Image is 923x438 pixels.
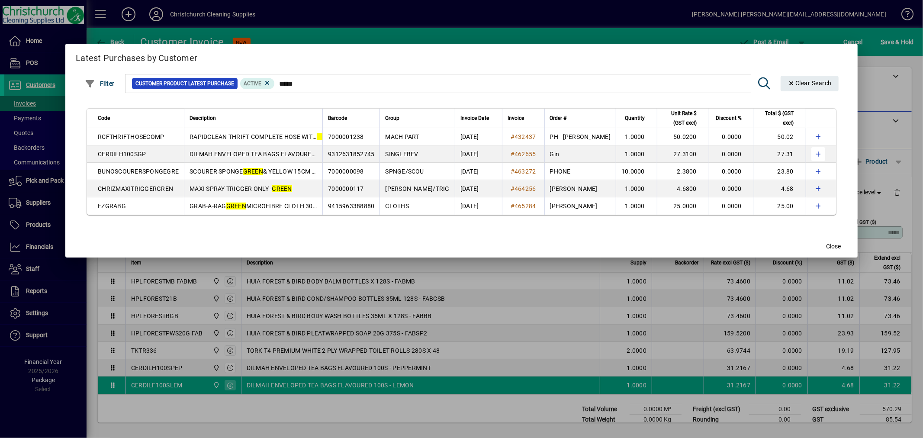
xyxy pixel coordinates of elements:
span: DILMAH ENVELOPED TEA BAGS FLAVOURED 100S - PURE [190,151,371,158]
td: 50.02 [754,128,806,145]
span: # [511,185,515,192]
td: 1.0000 [616,197,657,215]
td: 2.3800 [657,163,709,180]
div: Invoice [508,113,539,123]
mat-chip: Product Activation Status: Active [240,78,275,89]
a: #463272 [508,167,539,176]
td: 4.6800 [657,180,709,197]
td: 0.0000 [709,197,754,215]
span: Invoice [508,113,524,123]
a: #465284 [508,201,539,211]
span: BUNOSCOURERSPONGEGRE [98,168,179,175]
button: Clear [781,76,839,91]
span: FZGRABG [98,203,126,209]
a: #462655 [508,149,539,159]
td: PHONE [544,163,616,180]
td: PH - [PERSON_NAME] [544,128,616,145]
button: Close [820,238,847,254]
h2: Latest Purchases by Customer [65,44,858,69]
span: Order # [550,113,567,123]
span: Code [98,113,110,123]
span: RAPIDCLEAN THRIFT COMPLETE HOSE WITH MACHINE END [190,133,378,140]
span: MACH PART [385,133,419,140]
td: 0.0000 [709,128,754,145]
em: GREEN [317,133,337,140]
div: Quantity [621,113,653,123]
span: 7000001238 [328,133,364,140]
td: 25.00 [754,197,806,215]
span: Filter [85,80,115,87]
em: GREEN [226,203,246,209]
td: 1.0000 [616,180,657,197]
td: 10.0000 [616,163,657,180]
a: #464256 [508,184,539,193]
span: CERDILH100SGP [98,151,146,158]
td: 50.0200 [657,128,709,145]
td: 1.0000 [616,145,657,163]
span: SCOURER SPONGE & YELLOW 15CM X 10CM [190,168,334,175]
td: [DATE] [455,128,502,145]
td: [PERSON_NAME] [544,180,616,197]
span: GRAB-A-RAG MICROFIBRE CLOTH 30CM X 30CM IN A BOX 50S [190,203,384,209]
span: SINGLEBEV [385,151,418,158]
span: Clear Search [788,80,832,87]
span: Group [385,113,399,123]
td: [DATE] [455,180,502,197]
span: Unit Rate $ (GST excl) [663,109,697,128]
td: 23.80 [754,163,806,180]
span: # [511,151,515,158]
td: 0.0000 [709,163,754,180]
span: Quantity [625,113,645,123]
td: 27.31 [754,145,806,163]
td: 27.3100 [657,145,709,163]
td: [DATE] [455,145,502,163]
span: SPNGE/SCOU [385,168,424,175]
a: #432437 [508,132,539,142]
span: # [511,168,515,175]
span: Total $ (GST excl) [759,109,794,128]
span: 465284 [515,203,536,209]
span: Active [244,81,261,87]
div: Invoice Date [460,113,497,123]
span: 7000000098 [328,168,364,175]
span: # [511,133,515,140]
td: 1.0000 [616,128,657,145]
span: 464256 [515,185,536,192]
button: Filter [83,76,117,91]
div: Total $ (GST excl) [759,109,801,128]
span: Close [826,242,841,251]
div: Unit Rate $ (GST excl) [663,109,704,128]
td: [DATE] [455,197,502,215]
div: Code [98,113,179,123]
div: Group [385,113,450,123]
div: Description [190,113,317,123]
span: CLOTHS [385,203,409,209]
span: Discount % [716,113,742,123]
div: Discount % [714,113,749,123]
em: GREEN [272,185,292,192]
td: 0.0000 [709,180,754,197]
span: MAXI SPRAY TRIGGER ONLY - [190,185,292,192]
span: RCFTHRIFTHOSECOMP [98,133,164,140]
td: [DATE] [455,163,502,180]
span: 9312631852745 [328,151,374,158]
td: 4.68 [754,180,806,197]
span: Barcode [328,113,347,123]
span: 462655 [515,151,536,158]
div: Barcode [328,113,374,123]
span: 463272 [515,168,536,175]
em: GREEN [243,168,263,175]
td: 0.0000 [709,145,754,163]
span: Description [190,113,216,123]
span: 432437 [515,133,536,140]
span: Invoice Date [460,113,489,123]
span: [PERSON_NAME]/TRIG [385,185,450,192]
span: 7000000117 [328,185,364,192]
td: 25.0000 [657,197,709,215]
span: # [511,203,515,209]
td: [PERSON_NAME] [544,197,616,215]
span: Customer Product Latest Purchase [135,79,234,88]
td: Gin [544,145,616,163]
span: CHRIZMAXITRIGGERGREN [98,185,173,192]
span: 9415963388880 [328,203,374,209]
